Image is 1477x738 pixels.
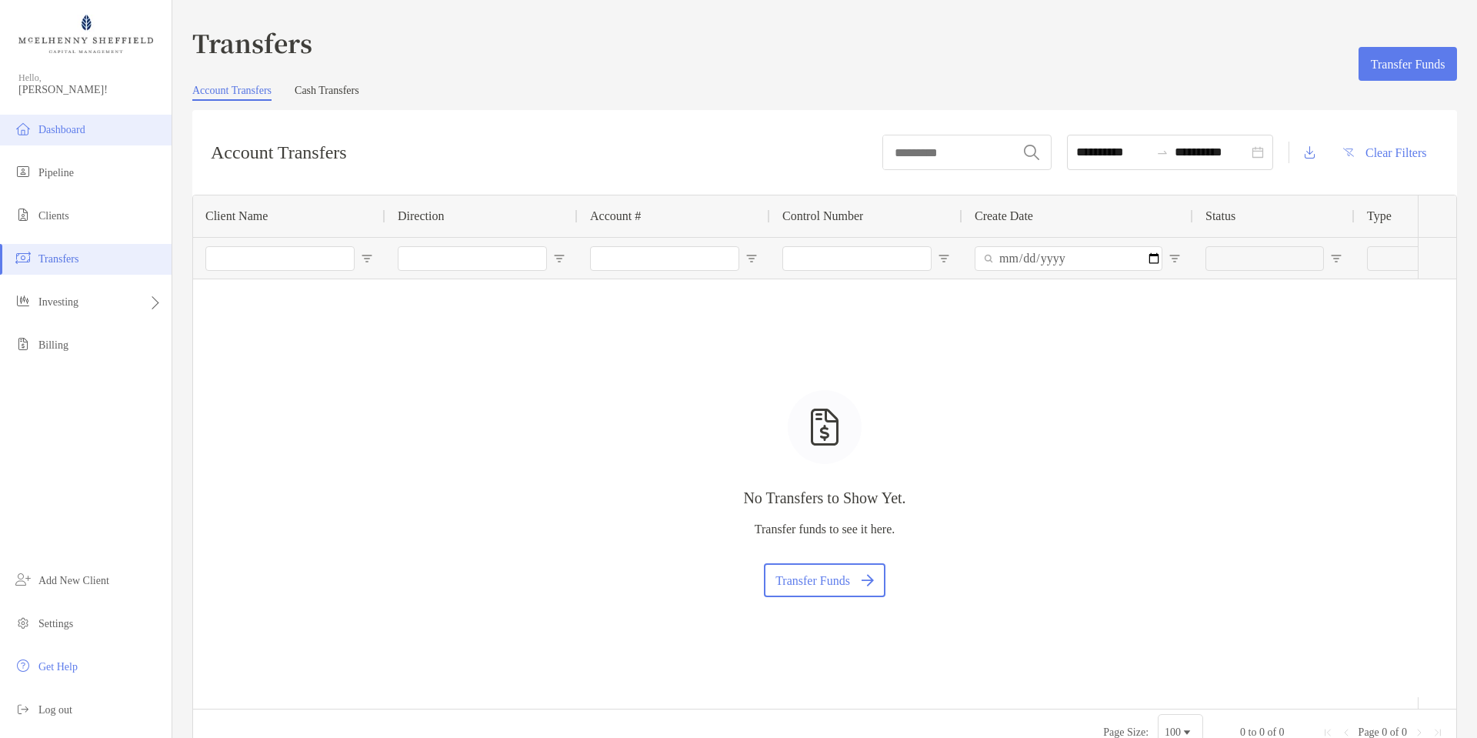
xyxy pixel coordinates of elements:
button: Transfer Funds [764,563,886,597]
img: pipeline icon [14,162,32,181]
span: 0 [1240,726,1245,738]
span: Clients [38,210,69,222]
img: button icon [862,574,874,586]
span: Pipeline [38,167,74,179]
span: of [1390,726,1399,738]
button: Transfer Funds [1359,47,1457,81]
img: settings icon [14,613,32,632]
span: Investing [38,296,78,308]
span: 0 [1279,726,1285,738]
img: clients icon [14,205,32,224]
span: Settings [38,618,73,629]
img: transfers icon [14,249,32,267]
p: Transfer funds to see it here. [743,519,905,539]
span: Page [1359,726,1379,738]
span: to [1156,146,1169,159]
img: add_new_client icon [14,570,32,589]
span: Transfers [38,253,78,265]
span: 0 [1259,726,1265,738]
img: logout icon [14,700,32,718]
h3: Transfers [192,25,1457,60]
h2: Account Transfers [211,142,347,163]
span: 0 [1382,726,1387,738]
span: Dashboard [38,124,85,135]
img: billing icon [14,335,32,353]
img: get-help icon [14,656,32,675]
span: Add New Client [38,575,109,586]
a: Account Transfers [192,85,272,101]
span: to [1249,726,1257,738]
img: button icon [1343,148,1354,157]
img: empty state icon [809,409,840,446]
span: of [1267,726,1276,738]
span: Log out [38,704,72,716]
span: [PERSON_NAME]! [18,84,162,96]
span: 0 [1402,726,1407,738]
img: dashboard icon [14,119,32,138]
a: Cash Transfers [295,85,359,101]
p: No Transfers to Show Yet. [743,489,905,508]
img: Zoe Logo [18,6,153,62]
span: Billing [38,339,68,351]
img: input icon [1024,145,1039,160]
button: Clear Filters [1331,135,1439,169]
span: Get Help [38,661,78,673]
span: swap-right [1156,146,1169,159]
img: investing icon [14,292,32,310]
